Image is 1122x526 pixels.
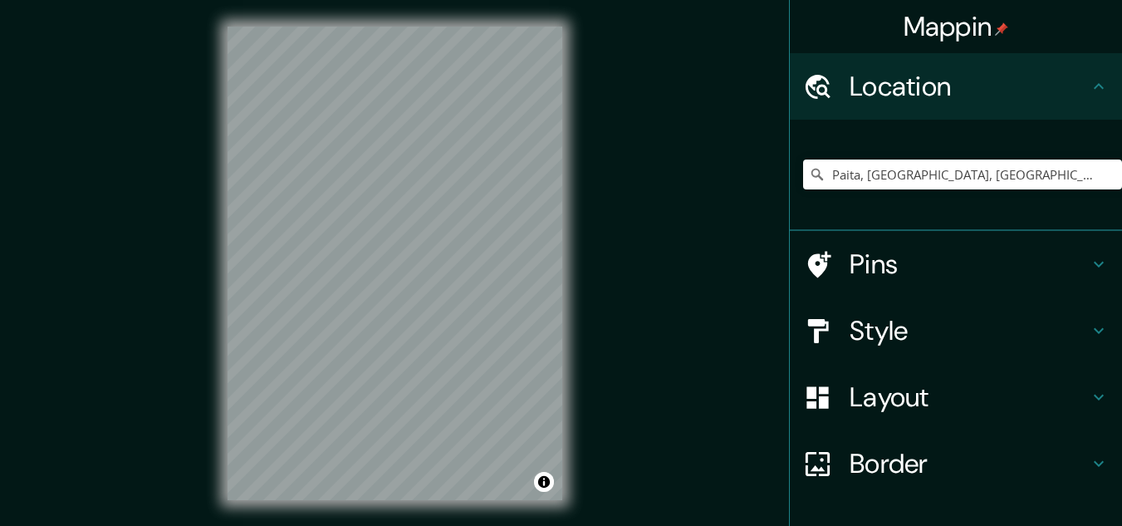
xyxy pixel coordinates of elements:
[850,447,1089,480] h4: Border
[904,10,1009,43] h4: Mappin
[850,314,1089,347] h4: Style
[790,364,1122,430] div: Layout
[790,297,1122,364] div: Style
[790,53,1122,120] div: Location
[790,231,1122,297] div: Pins
[995,22,1008,36] img: pin-icon.png
[974,461,1104,508] iframe: Help widget launcher
[803,160,1122,189] input: Pick your city or area
[790,430,1122,497] div: Border
[850,248,1089,281] h4: Pins
[850,70,1089,103] h4: Location
[850,381,1089,414] h4: Layout
[534,472,554,492] button: Toggle attribution
[228,27,562,500] canvas: Map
